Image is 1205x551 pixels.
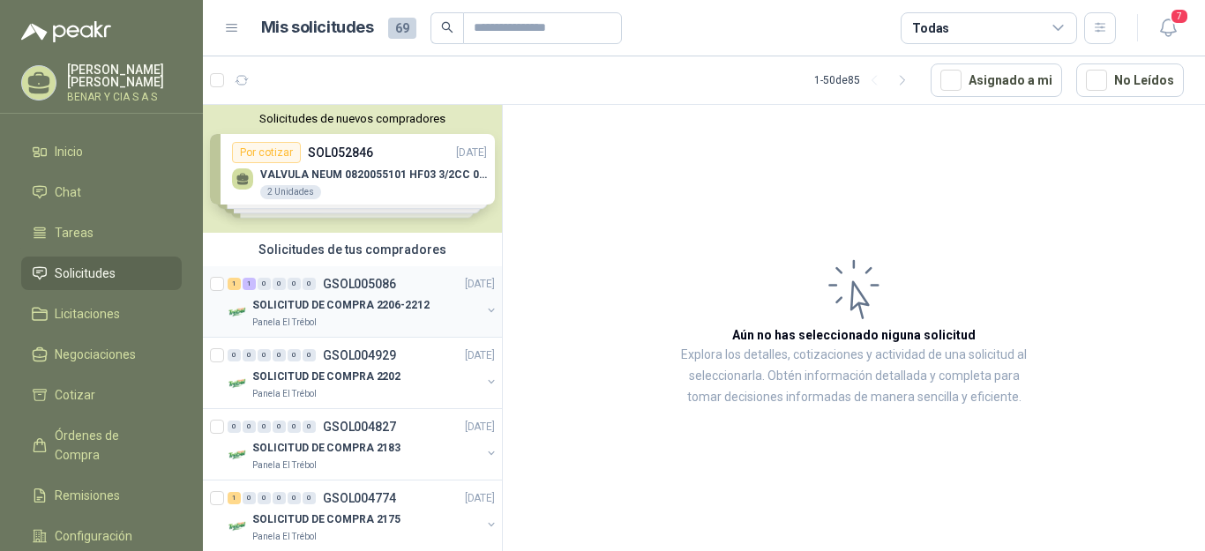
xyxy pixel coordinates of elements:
[55,182,81,202] span: Chat
[55,345,136,364] span: Negociaciones
[228,444,249,465] img: Company Logo
[1152,12,1184,44] button: 7
[931,63,1062,97] button: Asignado a mi
[441,21,453,34] span: search
[303,278,316,290] div: 0
[258,278,271,290] div: 0
[252,387,317,401] p: Panela El Trébol
[252,316,317,330] p: Panela El Trébol
[228,492,241,504] div: 1
[210,112,495,125] button: Solicitudes de nuevos compradores
[55,526,132,546] span: Configuración
[21,419,182,472] a: Órdenes de Compra
[228,345,498,401] a: 0 0 0 0 0 0 GSOL004929[DATE] Company LogoSOLICITUD DE COMPRA 2202Panela El Trébol
[258,421,271,433] div: 0
[21,378,182,412] a: Cotizar
[55,304,120,324] span: Licitaciones
[303,492,316,504] div: 0
[228,421,241,433] div: 0
[228,302,249,323] img: Company Logo
[228,488,498,544] a: 1 0 0 0 0 0 GSOL004774[DATE] Company LogoSOLICITUD DE COMPRA 2175Panela El Trébol
[288,278,301,290] div: 0
[323,492,396,504] p: GSOL004774
[228,273,498,330] a: 1 1 0 0 0 0 GSOL005086[DATE] Company LogoSOLICITUD DE COMPRA 2206-2212Panela El Trébol
[814,66,917,94] div: 1 - 50 de 85
[288,349,301,361] div: 0
[228,416,498,473] a: 0 0 0 0 0 0 GSOL004827[DATE] Company LogoSOLICITUD DE COMPRA 2183Panela El Trébol
[21,21,111,42] img: Logo peakr
[55,264,116,283] span: Solicitudes
[55,142,83,161] span: Inicio
[273,421,286,433] div: 0
[252,530,317,544] p: Panela El Trébol
[21,338,182,371] a: Negociaciones
[252,458,317,473] p: Panela El Trébol
[21,175,182,209] a: Chat
[55,223,94,242] span: Tareas
[21,135,182,168] a: Inicio
[243,349,256,361] div: 0
[258,349,271,361] div: 0
[252,511,400,528] p: SOLICITUD DE COMPRA 2175
[67,63,182,88] p: [PERSON_NAME] [PERSON_NAME]
[679,345,1029,408] p: Explora los detalles, cotizaciones y actividad de una solicitud al seleccionarla. Obtén informaci...
[288,421,301,433] div: 0
[388,18,416,39] span: 69
[203,233,502,266] div: Solicitudes de tus compradores
[228,516,249,537] img: Company Logo
[465,419,495,436] p: [DATE]
[912,19,949,38] div: Todas
[303,349,316,361] div: 0
[21,216,182,249] a: Tareas
[323,278,396,290] p: GSOL005086
[252,369,400,385] p: SOLICITUD DE COMPRA 2202
[273,349,286,361] div: 0
[228,278,241,290] div: 1
[465,276,495,293] p: [DATE]
[252,440,400,457] p: SOLICITUD DE COMPRA 2183
[243,421,256,433] div: 0
[67,92,182,102] p: BENAR Y CIA S A S
[258,492,271,504] div: 0
[21,297,182,331] a: Licitaciones
[55,426,165,465] span: Órdenes de Compra
[228,349,241,361] div: 0
[323,421,396,433] p: GSOL004827
[273,278,286,290] div: 0
[203,105,502,233] div: Solicitudes de nuevos compradoresPor cotizarSOL052846[DATE] VALVULA NEUM 0820055101 HF03 3/2CC 02...
[55,385,95,405] span: Cotizar
[288,492,301,504] div: 0
[1076,63,1184,97] button: No Leídos
[252,297,430,314] p: SOLICITUD DE COMPRA 2206-2212
[465,490,495,507] p: [DATE]
[303,421,316,433] div: 0
[1170,8,1189,25] span: 7
[21,257,182,290] a: Solicitudes
[243,492,256,504] div: 0
[273,492,286,504] div: 0
[323,349,396,361] p: GSOL004929
[732,325,976,345] h3: Aún no has seleccionado niguna solicitud
[243,278,256,290] div: 1
[261,15,374,41] h1: Mis solicitudes
[465,347,495,364] p: [DATE]
[55,486,120,505] span: Remisiones
[21,479,182,512] a: Remisiones
[228,373,249,394] img: Company Logo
